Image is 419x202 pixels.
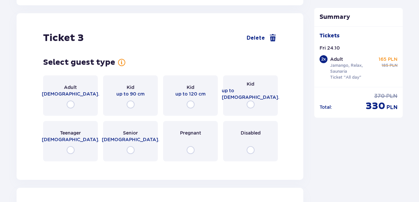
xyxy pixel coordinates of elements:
[43,58,115,67] h3: Select guest type
[60,130,81,136] span: Teenager
[330,56,343,62] p: Adult
[43,32,84,44] h2: Ticket 3
[366,100,385,112] span: 330
[123,130,138,136] span: Senior
[320,32,339,39] p: Tickets
[116,91,145,97] span: up to 90 cm
[247,34,277,42] a: Delete
[247,34,265,42] span: Delete
[330,74,361,80] p: Ticket "All day"
[42,91,99,97] span: [DEMOGRAPHIC_DATA].
[127,84,134,91] span: Kid
[247,81,254,87] span: Kid
[386,93,397,100] span: PLN
[330,62,376,74] p: Jamango, Relax, Saunaria
[320,104,332,110] p: Total :
[64,84,77,91] span: Adult
[320,55,328,63] div: 2 x
[180,130,201,136] span: Pregnant
[320,45,340,51] p: Fri 24.10
[379,56,397,62] p: 165 PLN
[42,136,99,143] span: [DEMOGRAPHIC_DATA].
[382,62,388,68] span: 185
[102,136,159,143] span: [DEMOGRAPHIC_DATA].
[175,91,206,97] span: up to 120 cm
[389,62,397,68] span: PLN
[387,104,397,111] span: PLN
[314,13,403,21] p: Summary
[222,87,279,101] span: up to [DEMOGRAPHIC_DATA].
[187,84,194,91] span: Kid
[241,130,261,136] span: Disabled
[374,93,385,100] span: 370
